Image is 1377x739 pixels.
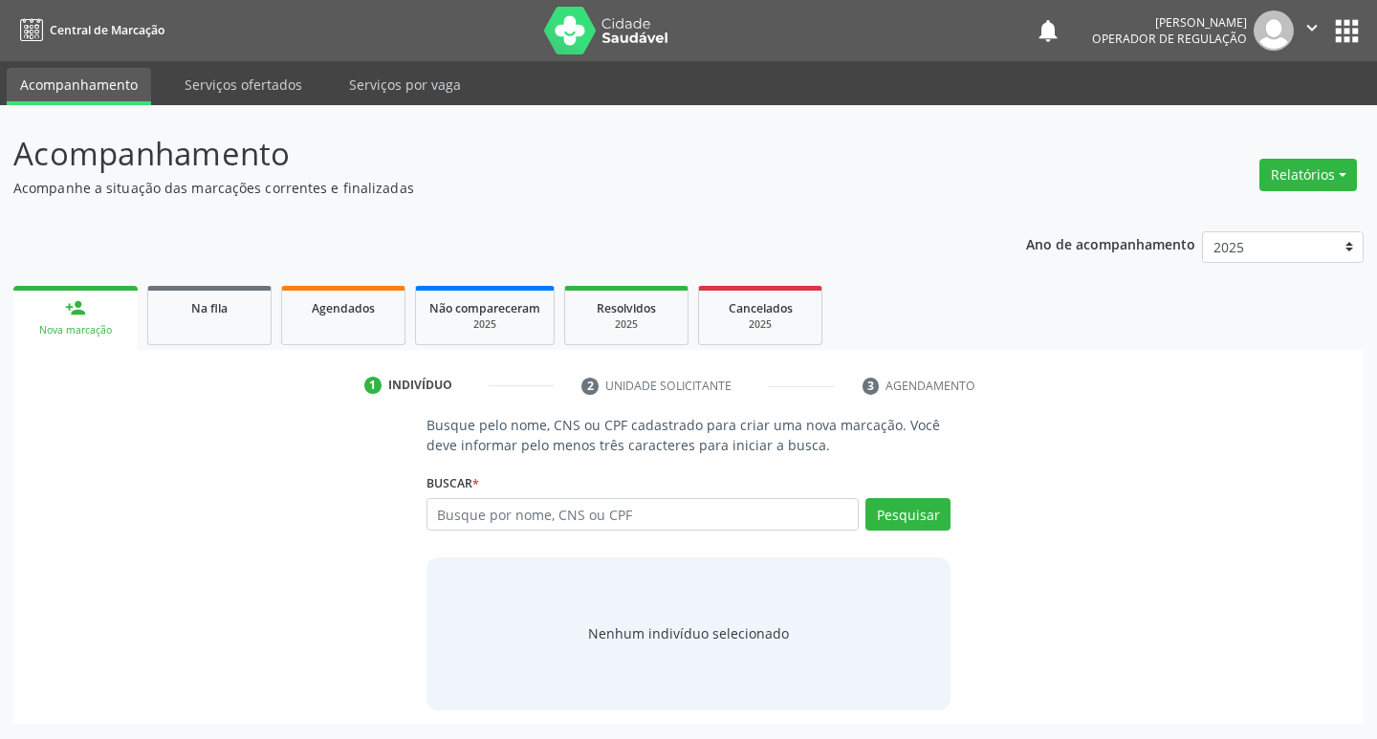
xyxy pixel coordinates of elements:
[13,178,958,198] p: Acompanhe a situação das marcações correntes e finalizadas
[729,300,793,316] span: Cancelados
[65,297,86,318] div: person_add
[1092,14,1247,31] div: [PERSON_NAME]
[429,300,540,316] span: Não compareceram
[426,415,951,455] p: Busque pelo nome, CNS ou CPF cadastrado para criar uma nova marcação. Você deve informar pelo men...
[1026,231,1195,255] p: Ano de acompanhamento
[429,317,540,332] div: 2025
[1259,159,1357,191] button: Relatórios
[1301,17,1322,38] i: 
[579,317,674,332] div: 2025
[336,68,474,101] a: Serviços por vaga
[27,323,124,337] div: Nova marcação
[191,300,228,316] span: Na fila
[712,317,808,332] div: 2025
[171,68,316,101] a: Serviços ofertados
[597,300,656,316] span: Resolvidos
[13,14,164,46] a: Central de Marcação
[426,498,860,531] input: Busque por nome, CNS ou CPF
[13,130,958,178] p: Acompanhamento
[312,300,375,316] span: Agendados
[1035,17,1061,44] button: notifications
[1294,11,1330,51] button: 
[7,68,151,105] a: Acompanhamento
[50,22,164,38] span: Central de Marcação
[588,623,789,643] div: Nenhum indivíduo selecionado
[364,377,382,394] div: 1
[1330,14,1364,48] button: apps
[426,468,479,498] label: Buscar
[865,498,951,531] button: Pesquisar
[1254,11,1294,51] img: img
[1092,31,1247,47] span: Operador de regulação
[388,377,452,394] div: Indivíduo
